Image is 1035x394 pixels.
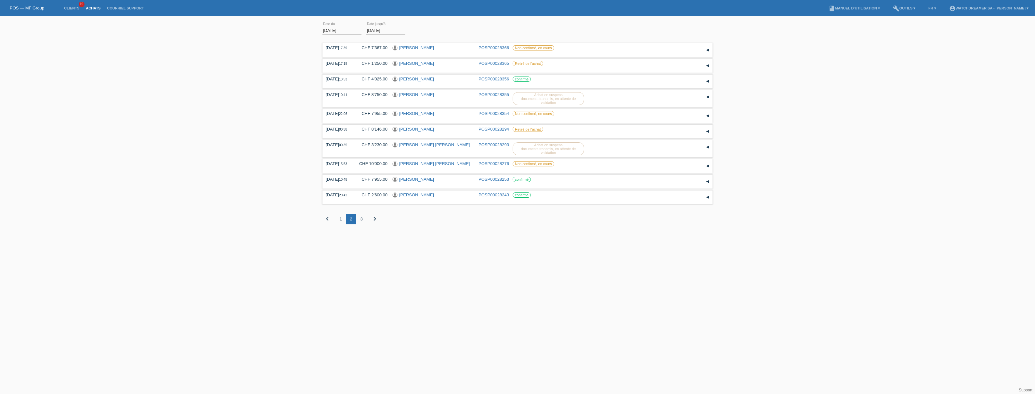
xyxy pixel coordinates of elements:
[326,92,352,97] div: [DATE]
[478,127,509,132] a: POSP00028294
[703,177,713,187] div: étendre/coller
[326,111,352,116] div: [DATE]
[478,77,509,81] a: POSP00028356
[357,111,387,116] div: CHF 7'955.00
[890,6,919,10] a: buildOutils ▾
[339,62,347,65] span: 17:19
[893,5,899,12] i: build
[339,193,347,197] span: 20:42
[10,6,44,10] a: POS — MF Group
[703,92,713,102] div: étendre/coller
[83,6,104,10] a: Achats
[703,192,713,202] div: étendre/coller
[703,45,713,55] div: étendre/coller
[326,142,352,147] div: [DATE]
[371,215,379,223] i: chevron_right
[339,77,347,81] span: 13:53
[399,111,434,116] a: [PERSON_NAME]
[925,6,939,10] a: FR ▾
[703,161,713,171] div: étendre/coller
[478,192,509,197] a: POSP00028243
[335,214,346,224] div: 1
[339,93,347,97] span: 10:41
[513,142,584,155] label: Achat en suspens documents transmis, en attente de validation
[339,162,347,166] span: 15:53
[703,61,713,71] div: étendre/coller
[339,128,347,131] span: 00:38
[703,111,713,121] div: étendre/coller
[478,177,509,182] a: POSP00028253
[478,45,509,50] a: POSP00028366
[478,111,509,116] a: POSP00028354
[703,77,713,86] div: étendre/coller
[399,92,434,97] a: [PERSON_NAME]
[513,192,531,198] label: confirmé
[357,177,387,182] div: CHF 7'955.00
[513,127,543,132] label: Retiré de l‘achat
[513,61,543,66] label: Retiré de l‘achat
[326,127,352,132] div: [DATE]
[323,215,331,223] i: chevron_left
[513,161,554,166] label: Non confirmé, en cours
[399,45,434,50] a: [PERSON_NAME]
[513,111,554,116] label: Non confirmé, en cours
[326,77,352,81] div: [DATE]
[1019,388,1032,392] a: Support
[478,61,509,66] a: POSP00028365
[357,127,387,132] div: CHF 8'146.00
[339,46,347,50] span: 17:39
[326,61,352,66] div: [DATE]
[513,177,531,182] label: confirmé
[478,161,509,166] a: POSP00028276
[399,77,434,81] a: [PERSON_NAME]
[399,127,434,132] a: [PERSON_NAME]
[326,177,352,182] div: [DATE]
[346,214,356,224] div: 2
[326,192,352,197] div: [DATE]
[357,142,387,147] div: CHF 3'230.00
[357,77,387,81] div: CHF 4'025.00
[357,45,387,50] div: CHF 7'367.00
[357,92,387,97] div: CHF 8'750.00
[703,142,713,152] div: étendre/coller
[399,161,470,166] a: [PERSON_NAME] [PERSON_NAME]
[104,6,147,10] a: Courriel Support
[399,61,434,66] a: [PERSON_NAME]
[703,127,713,136] div: étendre/coller
[829,5,835,12] i: book
[79,2,85,7] span: 19
[339,112,347,116] span: 22:06
[357,161,387,166] div: CHF 10'000.00
[357,192,387,197] div: CHF 2'600.00
[326,45,352,50] div: [DATE]
[339,178,347,181] span: 10:48
[357,61,387,66] div: CHF 1'250.00
[513,77,531,82] label: confirmé
[513,45,554,50] label: Non confirmé, en cours
[399,142,470,147] a: [PERSON_NAME] [PERSON_NAME]
[478,92,509,97] a: POSP00028355
[949,5,956,12] i: account_circle
[61,6,83,10] a: Clients
[339,143,347,147] span: 00:35
[825,6,883,10] a: bookManuel d’utilisation ▾
[513,92,584,105] label: Achat en suspens documents transmis, en attente de validation
[356,214,367,224] div: 3
[946,6,1032,10] a: account_circleWatchdreamer SA - [PERSON_NAME] ▾
[399,177,434,182] a: [PERSON_NAME]
[478,142,509,147] a: POSP00028293
[399,192,434,197] a: [PERSON_NAME]
[326,161,352,166] div: [DATE]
